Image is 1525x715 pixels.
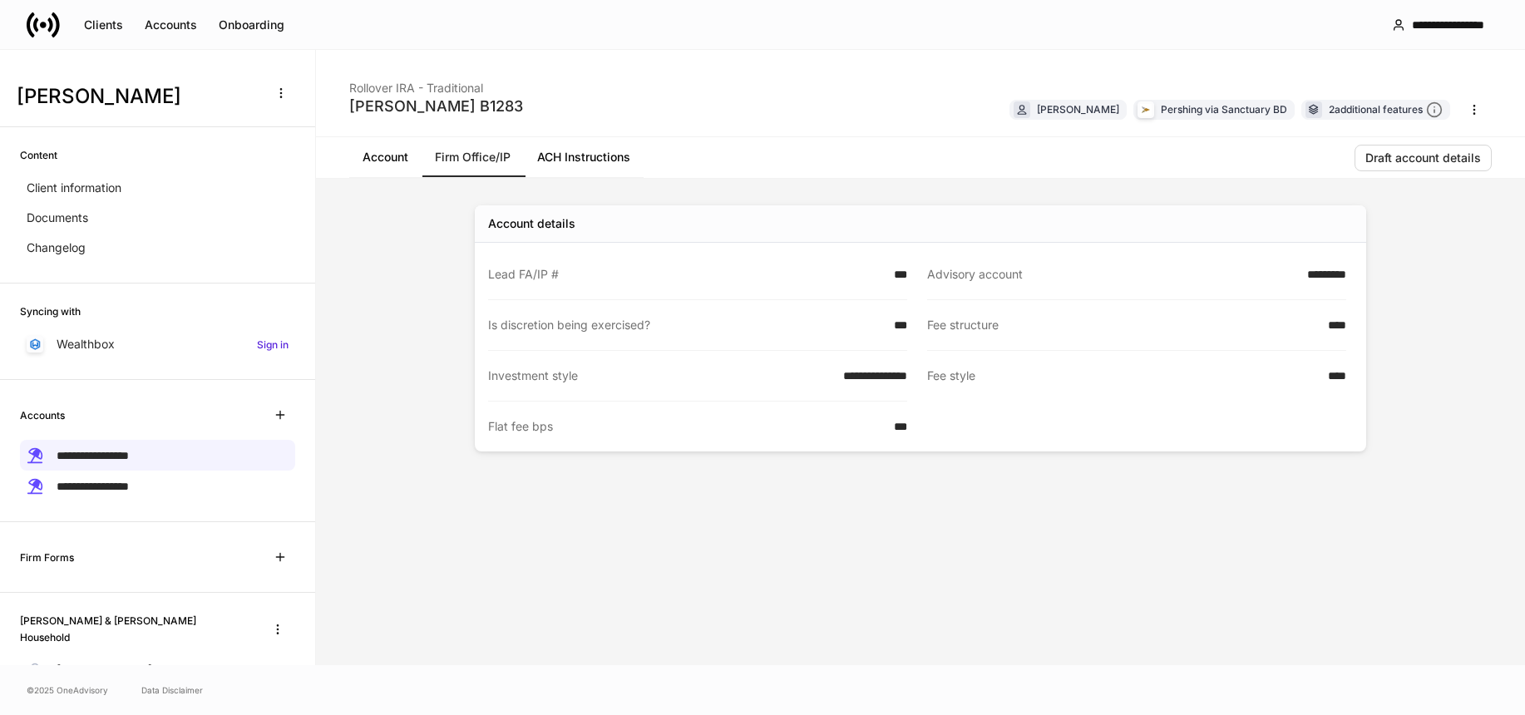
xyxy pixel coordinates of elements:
span: © 2025 OneAdvisory [27,683,108,697]
h6: [PERSON_NAME] & [PERSON_NAME] Household [20,613,247,644]
div: Pershing via Sanctuary BD [1161,101,1287,117]
a: Data Disclaimer [141,683,203,697]
a: WealthboxSign in [20,329,295,359]
h6: Syncing with [20,303,81,319]
div: Accounts [145,19,197,31]
p: Documents [27,210,88,226]
a: Documents [20,203,295,233]
div: Clients [84,19,123,31]
p: Client information [27,180,121,196]
div: Draft account details [1365,152,1481,164]
div: Lead FA/IP # [488,266,884,283]
a: Firm Office/IP [422,137,524,177]
div: Fee style [927,367,1318,385]
a: [PERSON_NAME] [20,655,295,685]
a: Changelog [20,233,295,263]
div: Rollover IRA - Traditional [349,70,523,96]
a: Client information [20,173,295,203]
div: Is discretion being exercised? [488,317,884,333]
h6: Accounts [20,407,65,423]
button: Draft account details [1355,145,1492,171]
div: [PERSON_NAME] B1283 [349,96,523,116]
div: 2 additional features [1329,101,1443,119]
p: Changelog [27,239,86,256]
div: [PERSON_NAME] [1037,101,1119,117]
a: ACH Instructions [524,137,644,177]
h6: Firm Forms [20,550,74,565]
p: Wealthbox [57,336,115,353]
div: Account details [488,215,575,232]
a: Account [349,137,422,177]
button: Clients [73,12,134,38]
button: Accounts [134,12,208,38]
h6: Content [20,147,57,163]
div: Fee structure [927,317,1318,333]
div: Flat fee bps [488,418,884,435]
h6: Sign in [257,337,289,353]
div: Advisory account [927,266,1297,283]
div: Onboarding [219,19,284,31]
h3: [PERSON_NAME] [17,83,257,110]
p: [PERSON_NAME] [57,662,152,678]
div: Investment style [488,367,833,384]
button: Onboarding [208,12,295,38]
